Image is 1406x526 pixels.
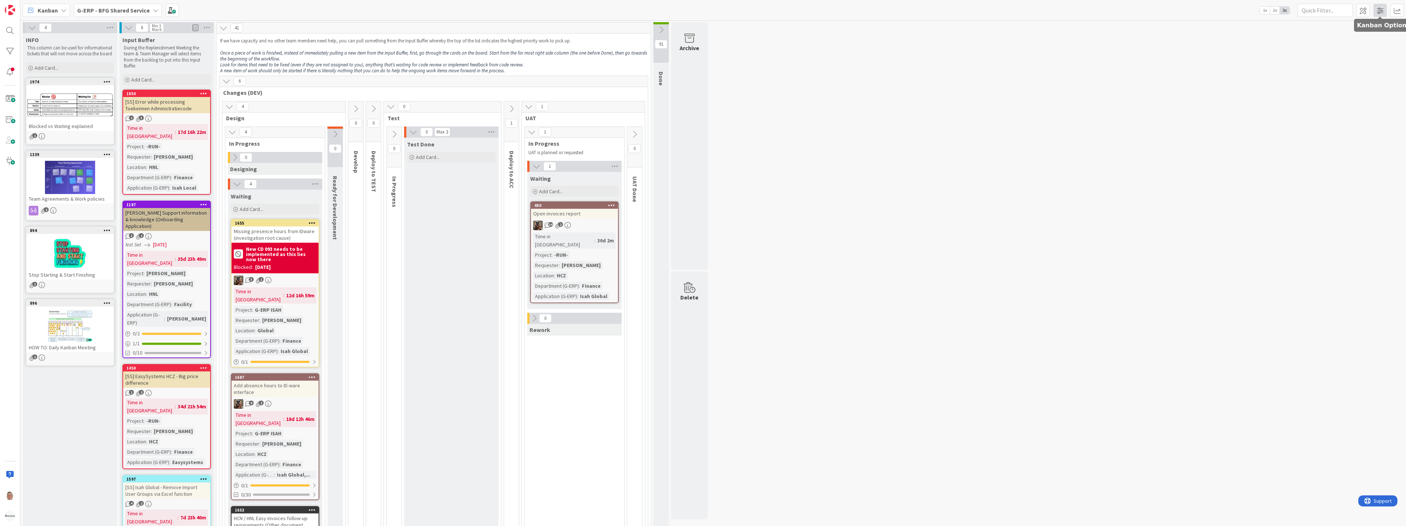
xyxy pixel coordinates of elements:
div: Department (G-ERP) [125,448,171,456]
span: : [252,429,253,437]
div: Time in [GEOGRAPHIC_DATA] [125,124,175,140]
div: Project [125,417,143,425]
em: A new item of work should only be started if there is literally nothing that you can do to help t... [220,68,505,74]
div: 1974 [30,79,114,84]
div: 0/2 [123,329,210,338]
div: Open invoices report [531,209,618,218]
div: Requester [533,261,559,269]
div: Department (G-ERP) [125,173,171,181]
div: 1687 [235,375,319,380]
span: 91 [655,40,667,49]
span: In Progress [391,176,398,207]
div: Blocked vs Waiting explained [27,121,114,131]
span: 0 [420,128,433,136]
div: 1450 [126,366,210,371]
div: Time in [GEOGRAPHIC_DATA] [125,398,175,415]
span: Test Done [407,141,434,148]
span: : [146,290,147,298]
span: Develop [353,151,360,173]
div: Stop Starting & Start Finishing [27,270,114,280]
div: Add absence hours to ID-ware interface [232,381,319,397]
span: Waiting [530,175,551,182]
p: UAT is planned or requested [528,150,615,156]
span: : [151,153,152,161]
span: 6 [136,23,148,32]
div: Time in [GEOGRAPHIC_DATA] [125,251,175,267]
div: Project [234,306,252,314]
div: [PERSON_NAME] [145,269,187,277]
span: 1 [505,119,518,128]
div: 1653 [232,507,319,513]
span: 1 [129,233,134,238]
span: 0 [329,144,341,153]
span: 4 [39,23,52,32]
div: G-ERP ISAH [253,429,283,437]
div: HCZ [256,450,268,458]
p: During the Replenishment Meeting the team & Team Manager will select items from the backlog to pu... [124,45,209,69]
span: INFO [26,36,39,44]
span: : [143,417,145,425]
div: Location [533,271,554,280]
div: Application (G-ERP) [234,347,278,355]
div: Blocked: [234,263,253,271]
p: This column can be used for informational tickets that will not move across the board [27,45,113,57]
span: Add Card... [240,206,263,212]
div: Isah Global [578,292,609,300]
div: Requester [125,153,151,161]
div: Application (G-ERP) [125,311,164,327]
div: [PERSON_NAME] [152,427,195,435]
div: -RUN- [145,142,162,150]
span: Add Card... [35,65,58,71]
div: 1450[SS] EasySystems HCZ - Big price difference [123,365,210,388]
div: 12d 16h 59m [284,291,316,300]
div: 896HOW TO: Daily Kanban Meeting [27,300,114,352]
div: 894 [30,228,114,233]
div: 480 [534,203,618,208]
span: [DATE] [153,241,167,249]
img: VK [234,399,243,409]
div: 894 [27,227,114,234]
div: Application (G-ERP) [125,184,169,192]
div: [PERSON_NAME] [560,261,603,269]
div: 1974 [27,79,114,85]
span: : [280,460,281,468]
span: UAT Done [631,176,639,202]
span: 1 [259,277,264,282]
span: Kanban [38,6,58,15]
div: Finance [172,448,195,456]
div: 17d 16h 22m [176,128,208,136]
span: Waiting [231,193,251,200]
div: Project [234,429,252,437]
div: Location [234,326,254,335]
div: Time in [GEOGRAPHIC_DATA] [533,232,594,249]
span: : [164,315,165,323]
div: 894Stop Starting & Start Finishing [27,227,114,280]
span: Design [226,114,336,122]
div: VK [531,221,618,230]
span: 14 [548,222,553,227]
div: Project [125,269,143,277]
span: : [175,128,176,136]
span: : [143,269,145,277]
span: 6 [233,77,246,86]
span: 1x [1260,7,1270,14]
span: : [551,251,552,259]
span: Support [15,1,34,10]
div: Archive [680,44,699,52]
div: Missing presence hours from IDware (investigation root cause) [232,226,319,243]
div: Min 3 [152,24,161,28]
img: avatar [5,511,15,521]
div: 1655 [232,220,319,226]
span: 41 [230,24,243,32]
span: 0 / 2 [133,330,140,338]
span: 2 [259,401,264,405]
div: Requester [125,427,151,435]
div: Department (G-ERP) [234,460,280,468]
div: HCZ [555,271,568,280]
div: [PERSON_NAME] Support information & knowledge (Onboarding Application) [123,208,210,231]
div: Application (G-ERP) [234,471,274,479]
span: 2 [44,207,49,212]
span: 0 [350,119,362,128]
div: [PERSON_NAME] [260,440,303,448]
span: 0 / 1 [241,482,248,489]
